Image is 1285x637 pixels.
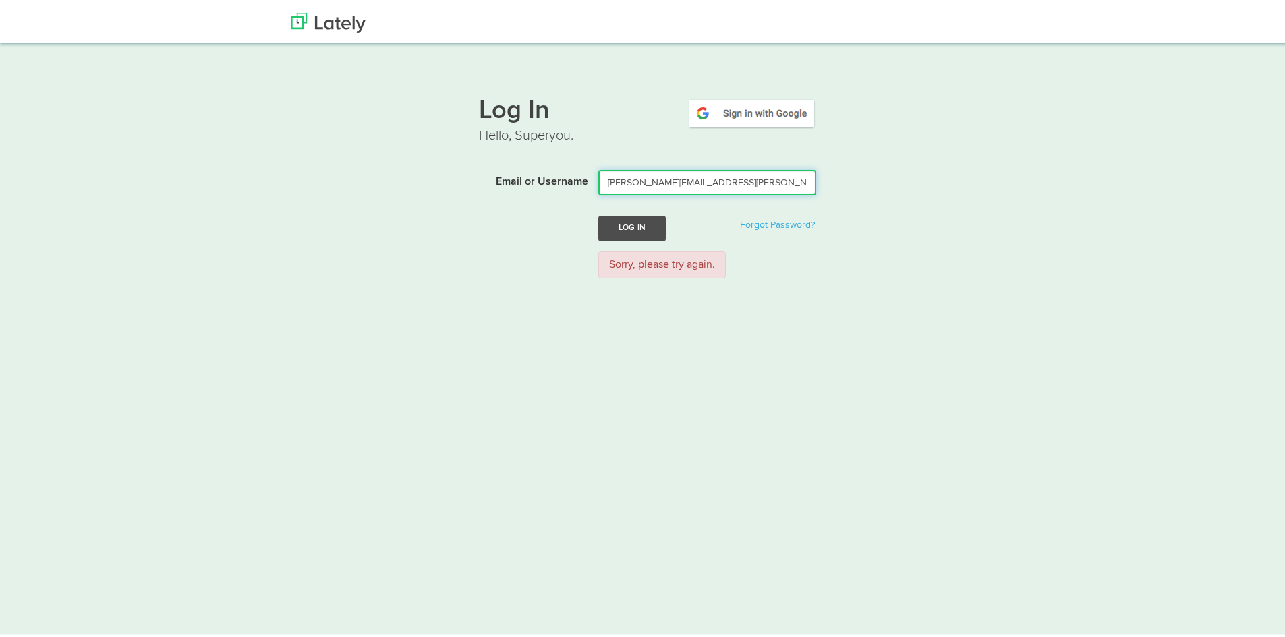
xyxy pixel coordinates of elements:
[598,249,726,276] div: Sorry, please try again.
[598,167,816,193] input: Email or Username
[291,10,366,30] img: Lately
[598,213,666,238] button: Log In
[469,167,588,187] label: Email or Username
[740,218,815,227] a: Forgot Password?
[479,123,816,143] p: Hello, Superyou.
[479,95,816,123] h1: Log In
[687,95,816,126] img: google-signin.png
